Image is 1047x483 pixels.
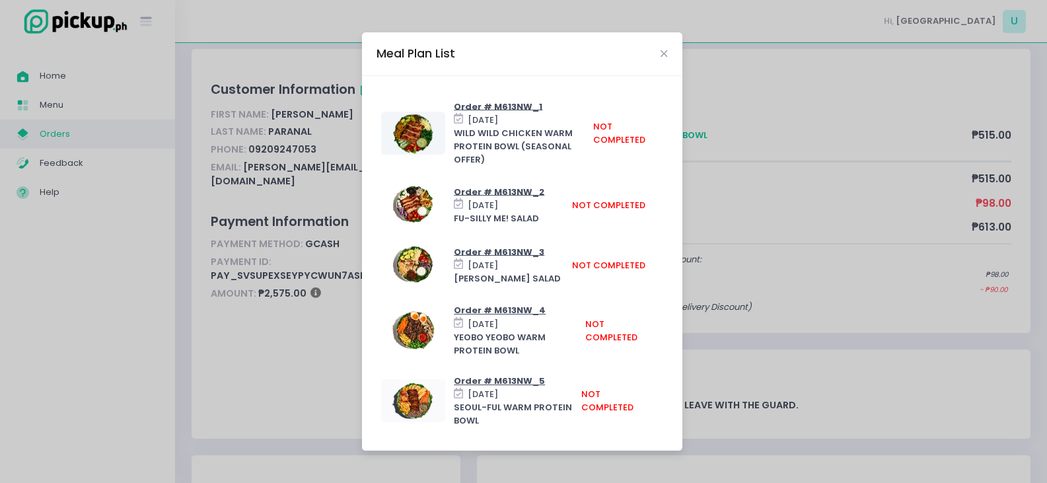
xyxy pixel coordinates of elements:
span: not completed [581,388,633,414]
span: [PERSON_NAME] SALAD [454,272,561,285]
span: not completed [572,259,645,272]
span: [DATE] [468,113,498,126]
span: [DATE] [468,258,498,271]
span: SEOUL-FUL WARM PROTEIN BOWL [454,401,572,427]
span: not completed [585,317,637,343]
a: Order # M613NW_5 [454,374,545,387]
a: Order # M613NW_4 [454,303,546,316]
span: not completed [572,199,645,211]
div: Meal Plan List [377,45,455,62]
span: YEOBO YEOBO WARM PROTEIN BOWL [454,330,546,356]
span: [DATE] [468,198,498,211]
span: FU-SILLY ME! SALAD [454,212,539,225]
span: Order # M613NW_5 [454,375,545,387]
a: Order # M613NW_1 [454,100,542,112]
span: [DATE] [468,388,498,400]
button: Close [661,50,667,57]
a: Order # M613NW_3 [454,245,544,258]
span: WILD WILD CHICKEN WARM PROTEIN BOWL (SEASONAL OFFER) [454,127,573,166]
span: [DATE] [468,317,498,330]
span: not completed [593,120,645,146]
a: Order # M613NW_2 [454,185,544,198]
span: Order # M613NW_4 [454,304,546,316]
